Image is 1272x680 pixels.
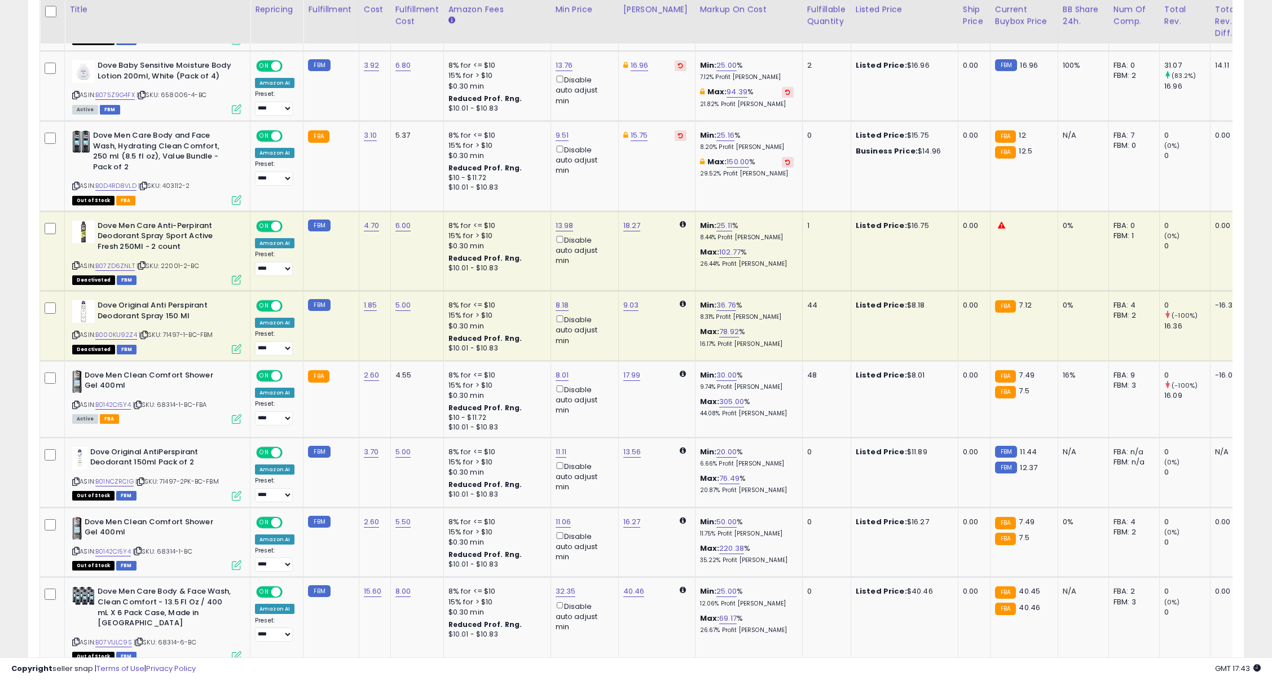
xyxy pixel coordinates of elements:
[700,326,720,337] b: Max:
[69,3,245,15] div: Title
[995,300,1016,313] small: FBA
[146,663,196,674] a: Privacy Policy
[95,400,131,410] a: B0142CI5Y4
[448,457,542,467] div: 15% for > $10
[448,60,542,71] div: 8% for <= $10
[72,275,115,285] span: All listings that are unavailable for purchase on Amazon for any reason other than out-of-stock
[281,448,299,457] span: OFF
[308,446,330,458] small: FBM
[308,299,330,311] small: FBM
[1063,221,1100,231] div: 0%
[281,301,299,311] span: OFF
[707,156,727,167] b: Max:
[1113,380,1151,391] div: FBM: 3
[700,73,794,81] p: 7.12% Profit [PERSON_NAME]
[395,300,411,311] a: 5.00
[72,370,82,393] img: 419vV3UjqsL._SL40_.jpg
[1164,231,1180,240] small: (0%)
[395,3,439,27] div: Fulfillment Cost
[623,300,639,311] a: 9.03
[963,221,981,231] div: 0.00
[1113,71,1151,81] div: FBM: 2
[1063,300,1100,310] div: 0%
[1172,311,1198,320] small: (-100%)
[995,59,1017,71] small: FBM
[257,448,271,457] span: ON
[995,446,1017,458] small: FBM
[364,370,380,381] a: 2.60
[139,330,213,339] span: | SKU: 71497-1-BC-FBM
[95,261,135,271] a: B07ZD6ZNLT
[395,220,411,231] a: 6.00
[807,130,842,141] div: 0
[1164,81,1210,91] div: 16.96
[1113,141,1151,151] div: FBM: 0
[448,391,542,401] div: $0.30 min
[856,60,907,71] b: Listed Price:
[856,370,949,380] div: $8.01
[556,516,571,528] a: 11.06
[281,131,299,141] span: OFF
[308,59,330,71] small: FBM
[72,447,87,470] img: 21BKHnbuMGL._SL40_.jpg
[95,330,137,340] a: B000KU92Z4
[72,130,90,153] img: 51Wq2JZhRXL._SL40_.jpg
[448,183,542,192] div: $10.01 - $10.83
[448,447,542,457] div: 8% for <= $10
[1113,221,1151,231] div: FBA: 0
[700,87,794,108] div: %
[963,300,981,310] div: 0.00
[255,318,294,328] div: Amazon AI
[1164,130,1210,141] div: 0
[1215,370,1238,380] div: -16.09
[257,371,271,381] span: ON
[700,100,794,108] p: 21.82% Profit [PERSON_NAME]
[117,345,137,354] span: FBM
[700,370,717,380] b: Min:
[72,586,95,606] img: 41mRIpCFxNL._SL40_.jpg
[255,464,294,475] div: Amazon AI
[135,477,219,486] span: | SKU: 71497-2PK-BC-FBM
[556,60,573,71] a: 13.76
[700,327,794,348] div: %
[631,60,649,71] a: 16.96
[631,130,648,141] a: 15.75
[700,300,717,310] b: Min:
[716,130,734,141] a: 25.16
[856,300,949,310] div: $8.18
[95,638,132,647] a: B07V1JLC9S
[556,370,569,381] a: 8.01
[556,73,610,106] div: Disable auto adjust min
[1063,130,1100,141] div: N/A
[995,146,1016,159] small: FBA
[448,141,542,151] div: 15% for > $10
[395,60,411,71] a: 6.80
[1164,370,1210,380] div: 0
[1164,300,1210,310] div: 0
[807,3,846,27] div: Fulfillable Quantity
[364,130,377,141] a: 3.10
[719,326,739,337] a: 78.92
[72,130,241,204] div: ASIN:
[856,130,907,141] b: Listed Price:
[448,81,542,91] div: $0.30 min
[448,380,542,391] div: 15% for > $10
[100,414,119,424] span: FBA
[72,414,98,424] span: All listings currently available for purchase on Amazon
[700,313,794,321] p: 8.31% Profit [PERSON_NAME]
[255,160,294,186] div: Preset:
[1113,447,1151,457] div: FBA: n/a
[700,170,794,178] p: 29.52% Profit [PERSON_NAME]
[72,517,82,539] img: 419vV3UjqsL._SL40_.jpg
[1019,130,1025,141] span: 12
[719,543,744,554] a: 220.38
[963,370,981,380] div: 0.00
[448,241,542,251] div: $0.30 min
[255,400,294,425] div: Preset:
[255,477,294,502] div: Preset:
[716,370,737,381] a: 30.00
[448,71,542,81] div: 15% for > $10
[807,370,842,380] div: 48
[700,234,794,242] p: 8.44% Profit [PERSON_NAME]
[448,300,542,310] div: 8% for <= $10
